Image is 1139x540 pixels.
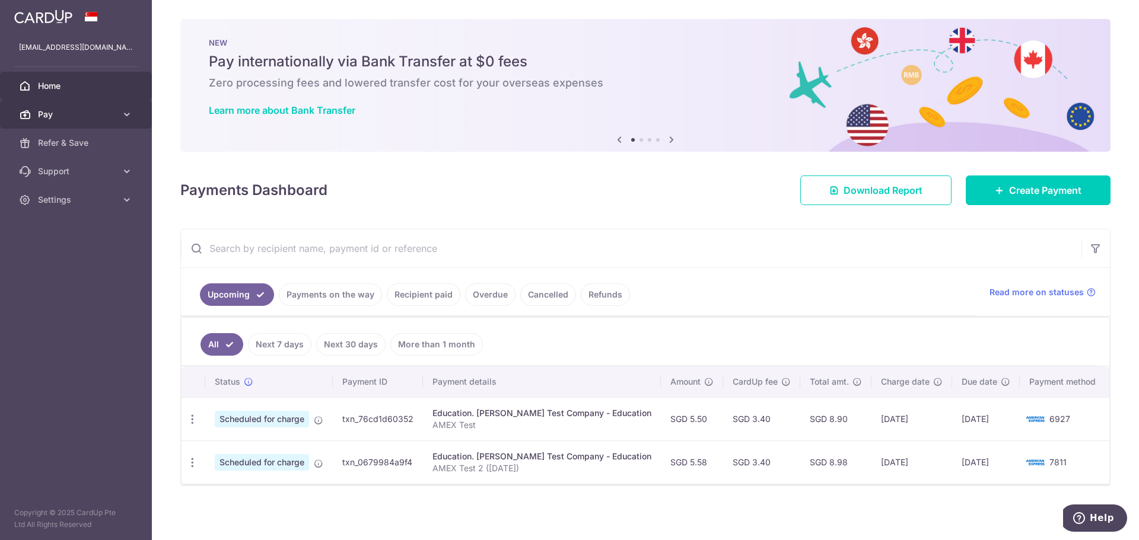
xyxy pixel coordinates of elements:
[1049,414,1070,424] span: 6927
[520,283,576,306] a: Cancelled
[201,333,243,356] a: All
[209,104,355,116] a: Learn more about Bank Transfer
[333,397,423,440] td: txn_76cd1d60352
[1009,183,1081,197] span: Create Payment
[423,366,661,397] th: Payment details
[279,283,382,306] a: Payments on the way
[1023,412,1047,426] img: Bank Card
[990,286,1084,298] span: Read more on statuses
[990,286,1096,298] a: Read more on statuses
[723,397,800,440] td: SGD 3.40
[1020,366,1110,397] th: Payment method
[432,419,651,431] p: AMEX Test
[952,440,1020,484] td: [DATE]
[38,137,116,149] span: Refer & Save
[432,462,651,474] p: AMEX Test 2 ([DATE])
[180,19,1111,152] img: Bank transfer banner
[1049,457,1067,467] span: 7811
[1063,504,1127,534] iframe: Opens a widget where you can find more information
[215,376,240,388] span: Status
[209,76,1082,90] h6: Zero processing fees and lowered transfer cost for your overseas expenses
[670,376,701,388] span: Amount
[19,41,133,53] p: [EMAIL_ADDRESS][DOMAIN_NAME]
[432,450,651,462] div: Education. [PERSON_NAME] Test Company - Education
[952,397,1020,440] td: [DATE]
[38,194,116,206] span: Settings
[209,52,1082,71] h5: Pay internationally via Bank Transfer at $0 fees
[661,440,723,484] td: SGD 5.58
[800,397,871,440] td: SGD 8.90
[390,333,483,356] a: More than 1 month
[387,283,460,306] a: Recipient paid
[1023,455,1047,469] img: Bank Card
[800,175,952,205] a: Download Report
[181,229,1081,267] input: Search by recipient name, payment id or reference
[316,333,386,356] a: Next 30 days
[465,283,516,306] a: Overdue
[661,397,723,440] td: SGD 5.50
[248,333,311,356] a: Next 7 days
[333,440,423,484] td: txn_0679984a9f4
[844,183,922,197] span: Download Report
[881,376,930,388] span: Charge date
[432,407,651,419] div: Education. [PERSON_NAME] Test Company - Education
[215,411,309,427] span: Scheduled for charge
[800,440,871,484] td: SGD 8.98
[209,38,1082,47] p: NEW
[38,108,116,120] span: Pay
[810,376,849,388] span: Total amt.
[723,440,800,484] td: SGD 3.40
[200,283,274,306] a: Upcoming
[733,376,778,388] span: CardUp fee
[966,175,1111,205] a: Create Payment
[581,283,630,306] a: Refunds
[215,454,309,471] span: Scheduled for charge
[333,366,423,397] th: Payment ID
[38,80,116,92] span: Home
[180,180,327,201] h4: Payments Dashboard
[871,440,952,484] td: [DATE]
[871,397,952,440] td: [DATE]
[962,376,997,388] span: Due date
[14,9,72,24] img: CardUp
[38,165,116,177] span: Support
